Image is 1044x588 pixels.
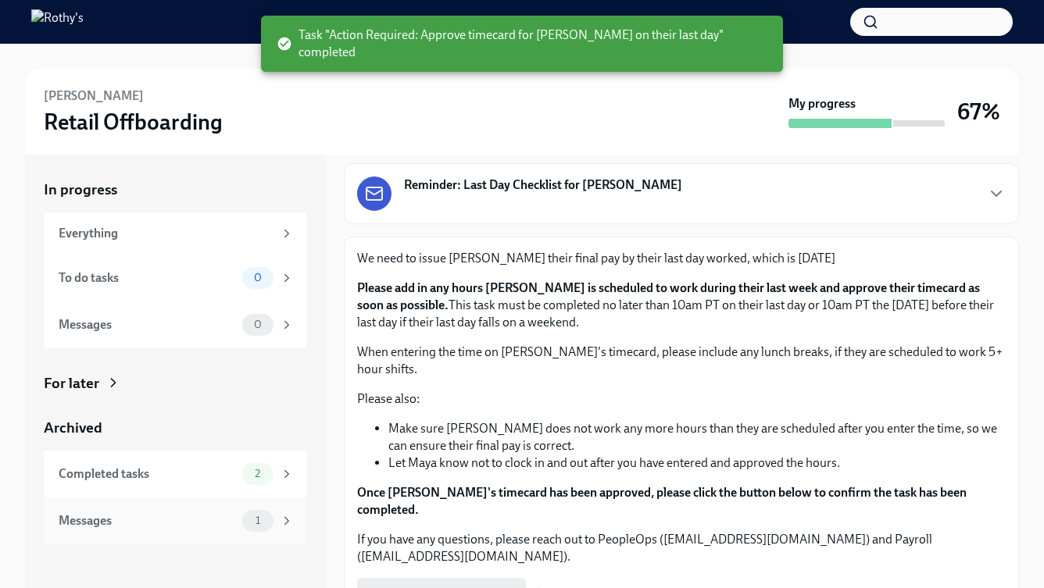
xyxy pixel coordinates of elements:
li: Make sure [PERSON_NAME] does not work any more hours than they are scheduled after you enter the ... [388,420,1006,454]
h3: 67% [957,98,1000,126]
li: Let Maya know not to clock in and out after you have entered and approved the hours. [388,454,1006,472]
div: Completed tasks [59,465,236,483]
span: 2 [245,468,270,479]
a: In progress [44,180,306,200]
a: Messages1 [44,497,306,544]
a: Everything [44,212,306,255]
a: Messages0 [44,301,306,348]
span: 0 [245,272,271,283]
a: For later [44,373,306,394]
a: Archived [44,418,306,438]
strong: My progress [788,95,856,112]
p: This task must be completed no later than 10am PT on their last day or 10am PT the [DATE] before ... [357,280,1006,331]
span: Task "Action Required: Approve timecard for [PERSON_NAME] on their last day" completed [277,27,770,61]
span: 1 [246,515,270,526]
span: 0 [245,319,271,330]
div: Messages [59,512,236,529]
div: For later [44,373,99,394]
div: To do tasks [59,269,236,287]
div: Everything [59,225,274,242]
p: If you have any questions, please reach out to PeopleOps ([EMAIL_ADDRESS][DOMAIN_NAME]) and Payro... [357,531,1006,565]
a: To do tasks0 [44,255,306,301]
h3: Retail Offboarding [44,108,223,136]
strong: Please add in any hours [PERSON_NAME] is scheduled to work during their last week and approve the... [357,280,980,312]
strong: Reminder: Last Day Checklist for [PERSON_NAME] [404,176,682,194]
p: We need to issue [PERSON_NAME] their final pay by their last day worked, which is [DATE] [357,250,1006,267]
h6: [PERSON_NAME] [44,87,144,105]
img: Rothy's [31,9,84,34]
div: Messages [59,316,236,333]
p: Please also: [357,390,1006,408]
p: When entering the time on [PERSON_NAME]'s timecard, please include any lunch breaks, if they are ... [357,344,1006,378]
strong: Once [PERSON_NAME]'s timecard has been approved, please click the button below to confirm the tas... [357,485,967,517]
a: Completed tasks2 [44,451,306,497]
